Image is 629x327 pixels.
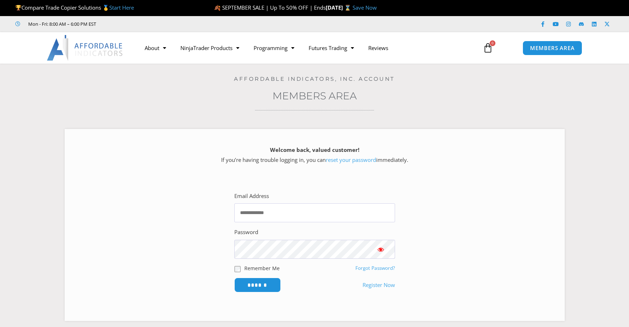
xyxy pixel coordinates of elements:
[173,40,246,56] a: NinjaTrader Products
[523,41,582,55] a: MEMBERS AREA
[15,4,134,11] span: Compare Trade Copier Solutions 🥇
[138,40,173,56] a: About
[366,240,395,259] button: Show password
[244,264,280,272] label: Remember Me
[530,45,575,51] span: MEMBERS AREA
[234,227,258,237] label: Password
[138,40,475,56] nav: Menu
[26,20,96,28] span: Mon - Fri: 8:00 AM – 6:00 PM EST
[109,4,134,11] a: Start Here
[353,4,377,11] a: Save Now
[234,75,395,82] a: Affordable Indicators, Inc. Account
[363,280,395,290] a: Register Now
[16,5,21,10] img: 🏆
[77,145,552,165] p: If you’re having trouble logging in, you can immediately.
[326,156,376,163] a: reset your password
[106,20,213,28] iframe: Customer reviews powered by Trustpilot
[301,40,361,56] a: Futures Trading
[361,40,395,56] a: Reviews
[47,35,124,61] img: LogoAI | Affordable Indicators – NinjaTrader
[246,40,301,56] a: Programming
[234,191,269,201] label: Email Address
[326,4,353,11] strong: [DATE] ⌛
[270,146,359,153] strong: Welcome back, valued customer!
[355,265,395,271] a: Forgot Password?
[214,4,326,11] span: 🍂 SEPTEMBER SALE | Up To 50% OFF | Ends
[273,90,357,102] a: Members Area
[490,40,495,46] span: 0
[472,38,504,58] a: 0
